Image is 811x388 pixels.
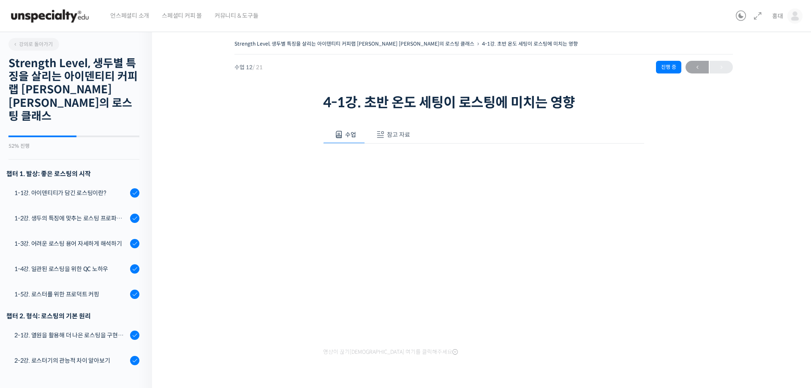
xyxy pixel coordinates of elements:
div: 52% 진행 [8,144,139,149]
a: ←이전 [686,61,709,73]
span: 홍대 [772,12,783,20]
div: 1-3강. 어려운 로스팅 용어 자세하게 해석하기 [14,239,128,248]
div: 1-2강. 생두의 특징에 맞추는 로스팅 프로파일 'Stength Level' [14,214,128,223]
div: 챕터 2. 형식: 로스팅의 기본 원리 [6,310,139,322]
div: 1-4강. 일관된 로스팅을 위한 QC 노하우 [14,264,128,274]
h2: Strength Level, 생두별 특징을 살리는 아이덴티티 커피랩 [PERSON_NAME] [PERSON_NAME]의 로스팅 클래스 [8,57,139,123]
span: 영상이 끊기[DEMOGRAPHIC_DATA] 여기를 클릭해주세요 [323,349,458,355]
span: / 21 [253,64,263,71]
h1: 4-1강. 초반 온도 세팅이 로스팅에 미치는 영향 [323,95,644,111]
h3: 챕터 1. 발상: 좋은 로스팅의 시작 [6,168,139,179]
span: ← [686,62,709,73]
a: 강의로 돌아가기 [8,38,59,51]
a: 4-1강. 초반 온도 세팅이 로스팅에 미치는 영향 [482,41,578,47]
div: 1-5강. 로스터를 위한 프로덕트 커핑 [14,290,128,299]
a: Strength Level, 생두별 특징을 살리는 아이덴티티 커피랩 [PERSON_NAME] [PERSON_NAME]의 로스팅 클래스 [234,41,474,47]
div: 2-1강. 열원을 활용해 더 나은 로스팅을 구현하는 방법 [14,331,128,340]
span: 강의로 돌아가기 [13,41,53,47]
div: 1-1강. 아이덴티티가 담긴 로스팅이란? [14,188,128,198]
div: 진행 중 [656,61,681,73]
span: 수업 12 [234,65,263,70]
div: 2-2강. 로스터기의 관능적 차이 알아보기 [14,356,128,365]
span: 참고 자료 [387,131,410,138]
span: 수업 [345,131,356,138]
